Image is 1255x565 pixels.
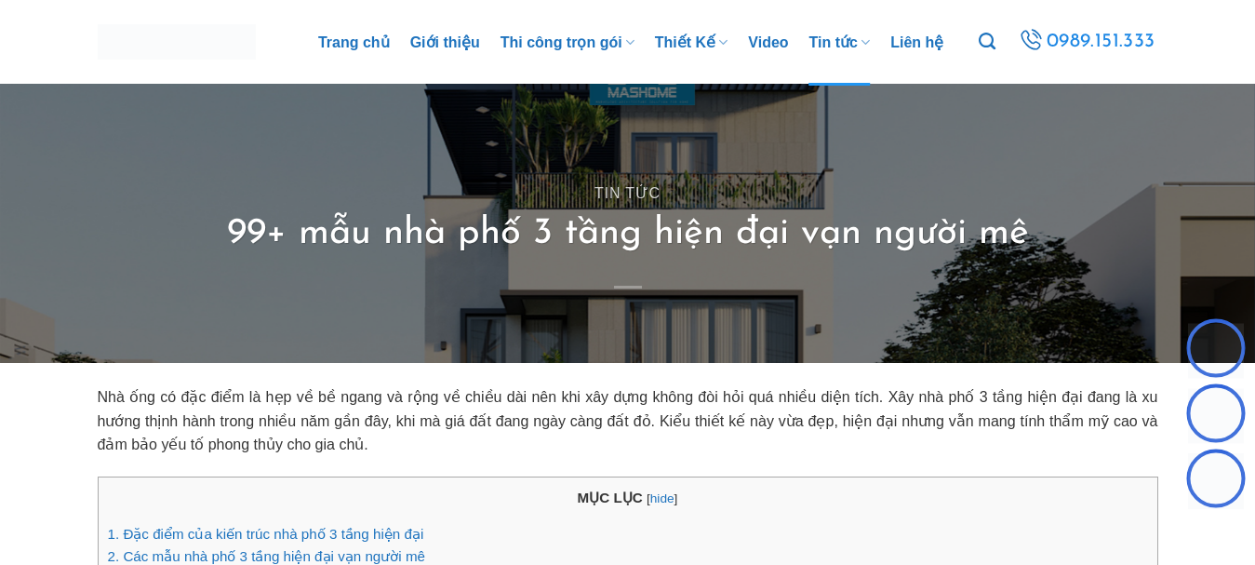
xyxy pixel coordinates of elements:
a: Tin tức [594,185,661,201]
img: Zalo [1188,323,1244,379]
span: ] [674,491,678,505]
h1: 99+ mẫu nhà phố 3 tầng hiện đại vạn người mê [227,209,1029,258]
p: MỤC LỤC [108,487,1148,509]
a: 1. Đặc điểm của kiến trúc nhà phố 3 tầng hiện đại [108,526,424,542]
img: MasHome – Tổng Thầu Thiết Kế Và Xây Nhà Trọn Gói [98,21,256,61]
a: 2. Các mẫu nhà phố 3 tầng hiện đại vạn người mê [108,548,425,564]
img: Phone [1188,453,1244,509]
a: Tìm kiếm [979,22,995,61]
span: [ [647,491,650,505]
a: hide [650,491,674,505]
span: 0989.151.333 [1047,26,1155,58]
span: Nhà ống có đặc điểm là hẹp về bề ngang và rộng về chiều dài nên khi xây dựng không đòi hỏi quá nh... [98,389,1158,452]
img: Facebook [1188,388,1244,444]
a: 0989.151.333 [1016,25,1158,59]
